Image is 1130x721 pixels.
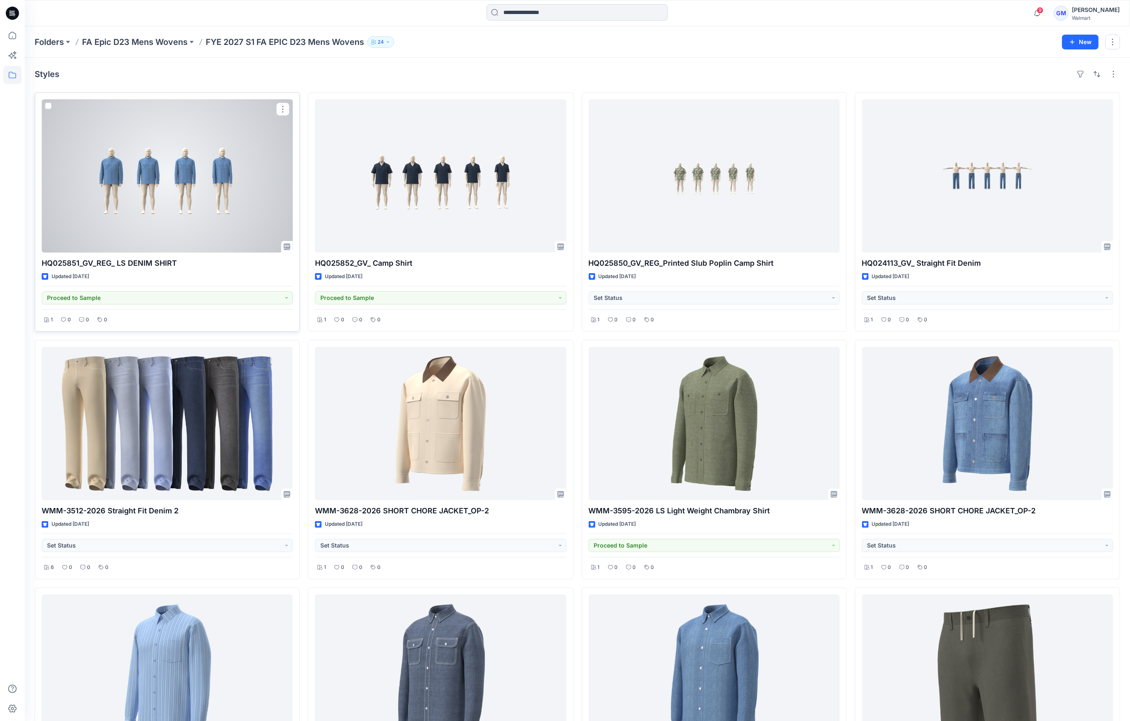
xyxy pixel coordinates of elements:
p: 0 [359,316,362,324]
p: 0 [377,563,381,572]
p: 1 [598,563,600,572]
p: 0 [86,316,89,324]
p: 0 [888,316,891,324]
p: 1 [871,563,873,572]
div: [PERSON_NAME] [1072,5,1120,15]
p: Updated [DATE] [872,272,909,281]
p: 0 [341,563,344,572]
span: 9 [1037,7,1043,14]
p: 0 [104,316,107,324]
p: WMM-3595-2026 LS Light Weight Chambray Shirt [589,505,840,517]
p: 6 [51,563,54,572]
p: Updated [DATE] [599,272,636,281]
p: 0 [615,316,618,324]
p: 0 [68,316,71,324]
a: HQ025850_GV_REG_Printed Slub Poplin Camp Shirt [589,99,840,253]
p: 0 [651,316,654,324]
p: WMM-3628-2026 SHORT CHORE JACKET_OP-2 [315,505,566,517]
p: 0 [906,316,909,324]
a: HQ025852_GV_ Camp Shirt [315,99,566,253]
p: 0 [633,563,636,572]
p: 0 [87,563,90,572]
p: 24 [378,37,384,47]
p: Updated [DATE] [52,520,89,529]
p: 1 [51,316,53,324]
a: WMM-3628-2026 SHORT CHORE JACKET_OP-2 [862,347,1113,500]
p: 0 [359,563,362,572]
p: 1 [324,563,326,572]
p: 0 [888,563,891,572]
h4: Styles [35,69,59,79]
a: HQ025851_GV_REG_ LS DENIM SHIRT [42,99,293,253]
p: Updated [DATE] [599,520,636,529]
p: HQ025852_GV_ Camp Shirt [315,257,566,269]
p: 0 [69,563,72,572]
p: Updated [DATE] [325,520,362,529]
a: HQ024113_GV_ Straight Fit Denim [862,99,1113,253]
p: 0 [341,316,344,324]
p: WMM-3628-2026 SHORT CHORE JACKET_OP-2 [862,505,1113,517]
a: FA Epic D23 Mens Wovens [82,36,188,48]
a: WMM-3595-2026 LS Light Weight Chambray Shirt [589,347,840,500]
p: 1 [324,316,326,324]
div: Walmart [1072,15,1120,21]
button: New [1062,35,1099,49]
p: Updated [DATE] [325,272,362,281]
p: 0 [906,563,909,572]
p: HQ025851_GV_REG_ LS DENIM SHIRT [42,257,293,269]
p: 0 [924,563,928,572]
p: 0 [651,563,654,572]
a: Folders [35,36,64,48]
p: WMM-3512-2026 Straight Fit Denim 2 [42,505,293,517]
a: WMM-3628-2026 SHORT CHORE JACKET_OP-2 [315,347,566,500]
p: 1 [598,316,600,324]
p: FYE 2027 S1 FA EPIC D23 Mens Wovens [206,36,364,48]
a: WMM-3512-2026 Straight Fit Denim 2 [42,347,293,500]
p: 0 [633,316,636,324]
p: Updated [DATE] [872,520,909,529]
p: 1 [871,316,873,324]
button: 24 [367,36,394,48]
p: Updated [DATE] [52,272,89,281]
p: 0 [924,316,928,324]
p: 0 [377,316,381,324]
p: 0 [615,563,618,572]
p: HQ024113_GV_ Straight Fit Denim [862,257,1113,269]
p: 0 [105,563,108,572]
div: GM [1054,6,1069,21]
p: HQ025850_GV_REG_Printed Slub Poplin Camp Shirt [589,257,840,269]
